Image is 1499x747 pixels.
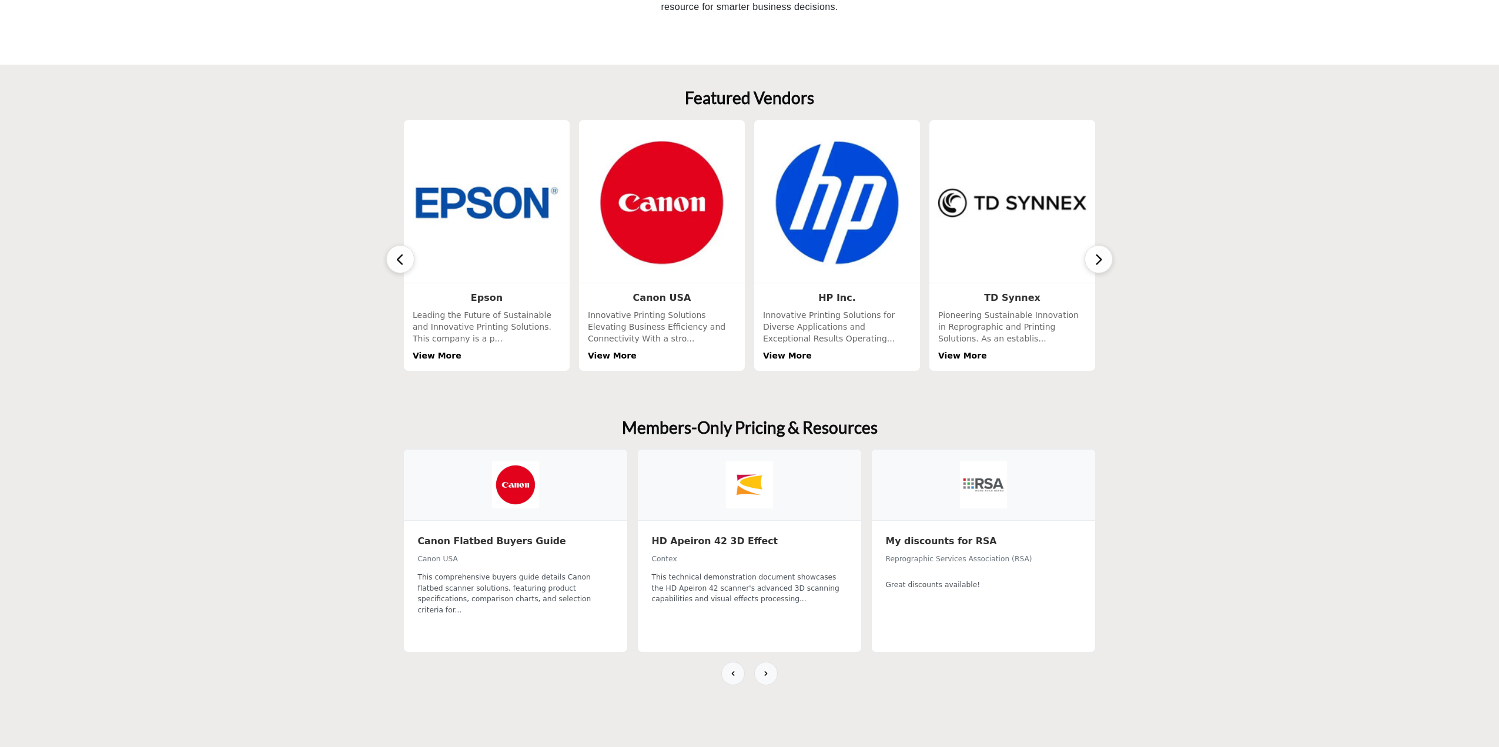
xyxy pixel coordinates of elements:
h3: Canon Flatbed Buyers Guide [418,535,613,548]
a: View More [588,351,637,360]
h2: Members-Only Pricing & Resources [622,418,878,438]
div: This technical demonstration document showcases the HD Apeiron 42 scanner's advanced 3D scanning ... [652,572,847,604]
a: My discounts for RSA [886,535,1081,552]
span: Contex [652,555,677,563]
img: Canon USA [588,129,736,277]
a: HD Apeiron 42 3D Effect [652,535,847,552]
img: Contex [726,461,773,508]
img: TD Synnex [938,129,1086,277]
img: HP Inc. [763,129,911,277]
div: Leading the Future of Sustainable and Innovative Printing Solutions. This company is a p... [413,310,561,361]
div: This comprehensive buyers guide details Canon flatbed scanner solutions, featuring product specif... [418,572,613,615]
a: View More [763,351,812,360]
a: View More [413,351,461,360]
a: View More [938,351,987,360]
div: Innovative Printing Solutions Elevating Business Efficiency and Connectivity With a stro... [588,310,736,361]
img: Epson [413,129,561,277]
a: TD Synnex [984,292,1040,303]
h2: Featured Vendors [685,88,814,108]
a: HP Inc. [818,292,856,303]
img: Canon USA [492,461,539,508]
div: Innovative Printing Solutions for Diverse Applications and Exceptional Results Operating... [763,310,911,361]
div: Pioneering Sustainable Innovation in Reprographic and Printing Solutions. As an establis... [938,310,1086,361]
span: Canon USA [418,555,458,563]
a: Epson [471,292,503,303]
h3: My discounts for RSA [886,535,1081,548]
a: Canon USA [633,292,691,303]
h3: HD Apeiron 42 3D Effect [652,535,847,548]
span: Reprographic Services Association (RSA) [886,555,1032,563]
p: Great discounts available! [886,579,1081,590]
img: Reprographic Services Association (RSA) [960,461,1007,508]
a: Canon Flatbed Buyers Guide [418,535,613,552]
